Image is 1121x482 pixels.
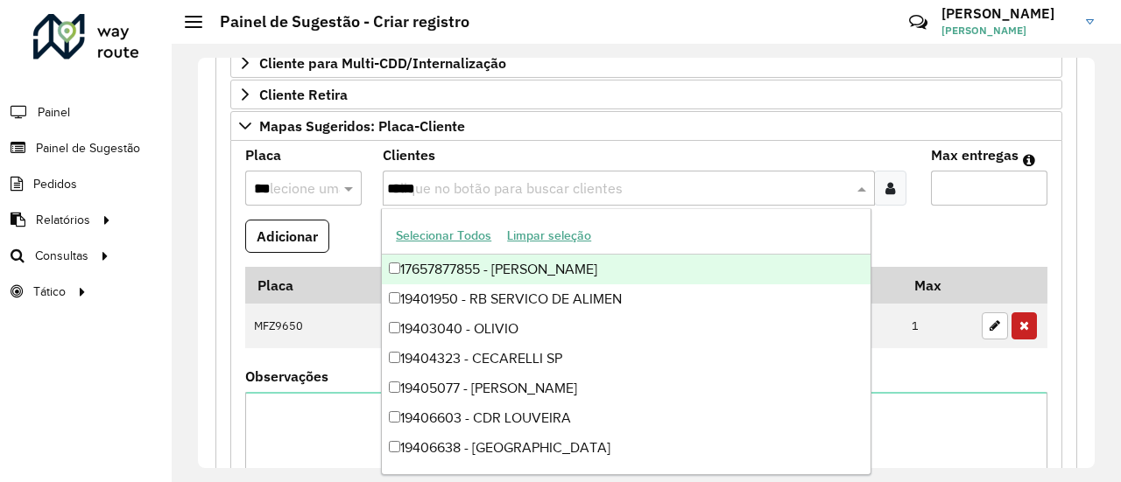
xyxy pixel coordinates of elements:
h2: Painel de Sugestão - Criar registro [202,12,469,31]
label: Placa [245,144,281,165]
button: Adicionar [245,220,329,253]
td: MFZ9650 [245,304,384,349]
div: 19406638 - [GEOGRAPHIC_DATA] [382,433,871,463]
label: Max entregas [931,144,1019,165]
div: 17657877855 - [PERSON_NAME] [382,255,871,284]
span: [PERSON_NAME] [941,23,1073,38]
h3: [PERSON_NAME] [941,5,1073,22]
td: 1 [903,304,973,349]
a: Mapas Sugeridos: Placa-Cliente [230,111,1062,141]
a: Cliente para Multi-CDD/Internalização [230,48,1062,78]
span: Mapas Sugeridos: Placa-Cliente [259,119,465,133]
div: 19403040 - OLIVIO [382,314,871,344]
div: 19401950 - RB SERVICO DE ALIMEN [382,284,871,314]
div: 19406603 - CDR LOUVEIRA [382,403,871,433]
div: 19404323 - CECARELLI SP [382,344,871,374]
th: Placa [245,267,384,304]
span: Painel [38,103,70,122]
label: Observações [245,366,328,387]
button: Limpar seleção [499,222,599,249]
ng-dropdown-panel: Options list [381,208,871,475]
label: Clientes [383,144,435,165]
span: Consultas [35,247,88,265]
span: Tático [33,283,66,301]
span: Painel de Sugestão [36,139,140,157]
em: Máximo de clientes que serão colocados na mesma rota com os clientes informados [1023,153,1035,167]
span: Pedidos [33,175,77,193]
button: Selecionar Todos [388,222,499,249]
div: 19405077 - [PERSON_NAME] [382,374,871,403]
span: Cliente para Multi-CDD/Internalização [259,56,506,70]
span: Cliente Retira [259,87,348,101]
span: Relatórios [36,211,90,229]
th: Max [903,267,973,304]
a: Contato Rápido [899,3,937,41]
a: Cliente Retira [230,80,1062,109]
